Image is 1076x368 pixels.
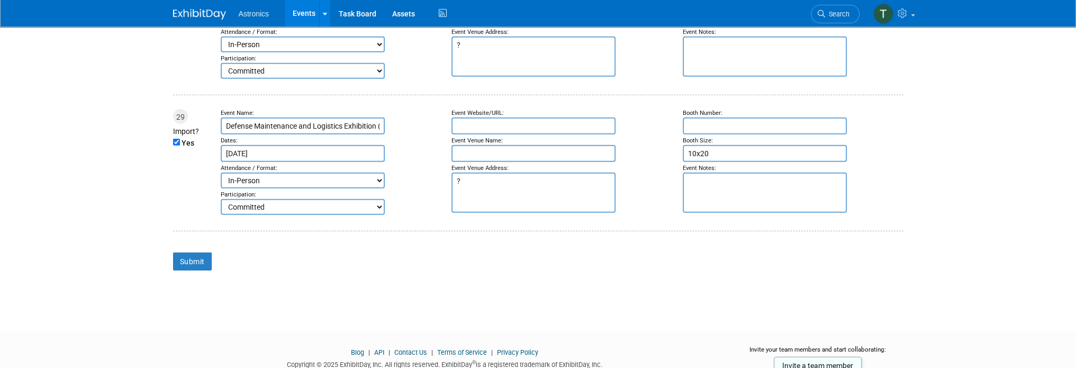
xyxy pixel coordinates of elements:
[451,164,672,173] div: Event Venue Address:
[173,9,226,20] img: ExhibitDay
[221,145,385,162] input: Start Date - End Date
[221,109,441,118] div: Event Name:
[811,5,860,23] a: Search
[351,348,364,356] a: Blog
[451,109,672,118] div: Event Website/URL:
[683,28,903,37] div: Event Notes:
[394,348,427,356] a: Contact Us
[472,360,476,365] sup: ®
[182,138,194,148] label: Yes
[221,137,441,145] div: Dates:
[221,28,441,37] div: Attendance / Format:
[386,348,393,356] span: |
[239,10,269,18] span: Astronics
[489,348,495,356] span: |
[173,126,210,137] div: Import?
[873,4,893,24] img: Tiffany Branin
[366,348,373,356] span: |
[429,348,436,356] span: |
[451,37,616,77] textarea: ?
[221,55,441,63] div: Participation:
[497,348,538,356] a: Privacy Policy
[683,164,903,173] div: Event Notes:
[451,137,672,145] div: Event Venue Name:
[683,137,903,145] div: Booth Size:
[374,348,384,356] a: API
[451,173,616,213] textarea: ?
[221,164,441,173] div: Attendance / Format:
[173,109,188,124] div: 29
[733,345,903,361] div: Invite your team members and start collaborating:
[683,109,903,118] div: Booth Number:
[173,253,212,271] input: Submit
[221,191,441,199] div: Participation:
[825,10,849,18] span: Search
[451,28,672,37] div: Event Venue Address:
[437,348,487,356] a: Terms of Service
